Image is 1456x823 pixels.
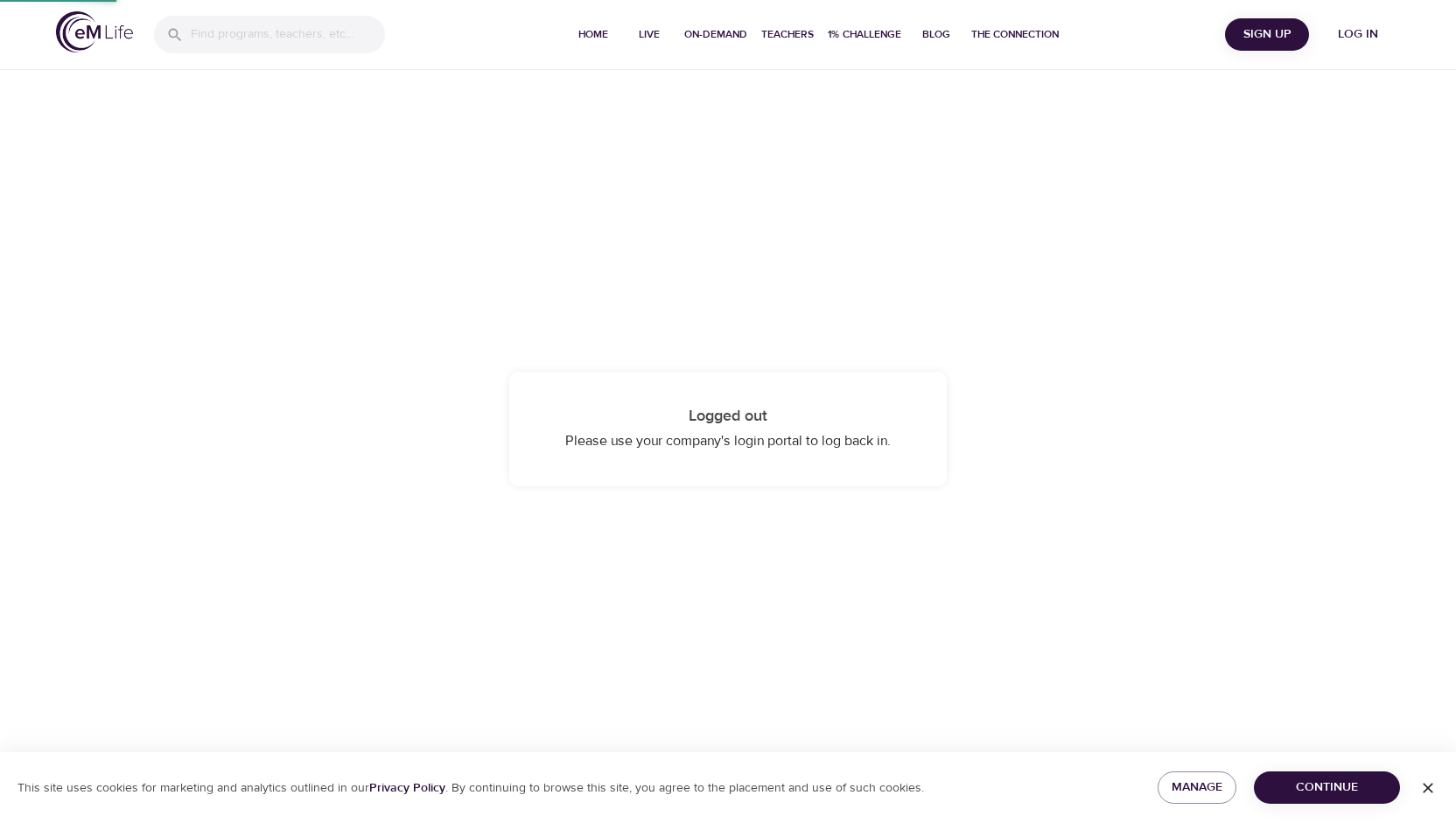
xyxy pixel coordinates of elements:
a: Privacy Policy [369,780,445,796]
img: logo [56,11,133,52]
span: Blog [915,25,957,44]
button: Manage [1158,771,1236,804]
button: Sign Up [1225,18,1309,51]
span: Continue [1268,777,1386,799]
span: The Connection [971,25,1059,44]
span: Manage [1172,777,1222,799]
span: Log in [1323,24,1393,45]
h4: Logged out [544,407,912,426]
span: Please use your company's login portal to log back in. [565,432,891,450]
button: Log in [1316,18,1400,51]
span: Sign Up [1232,24,1302,45]
span: On-Demand [684,25,747,44]
span: Home [572,25,614,44]
span: Live [628,25,670,44]
span: 1% Challenge [828,25,901,44]
button: Continue [1254,771,1400,804]
span: Teachers [761,25,814,44]
input: Find programs, teachers, etc... [191,16,385,53]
